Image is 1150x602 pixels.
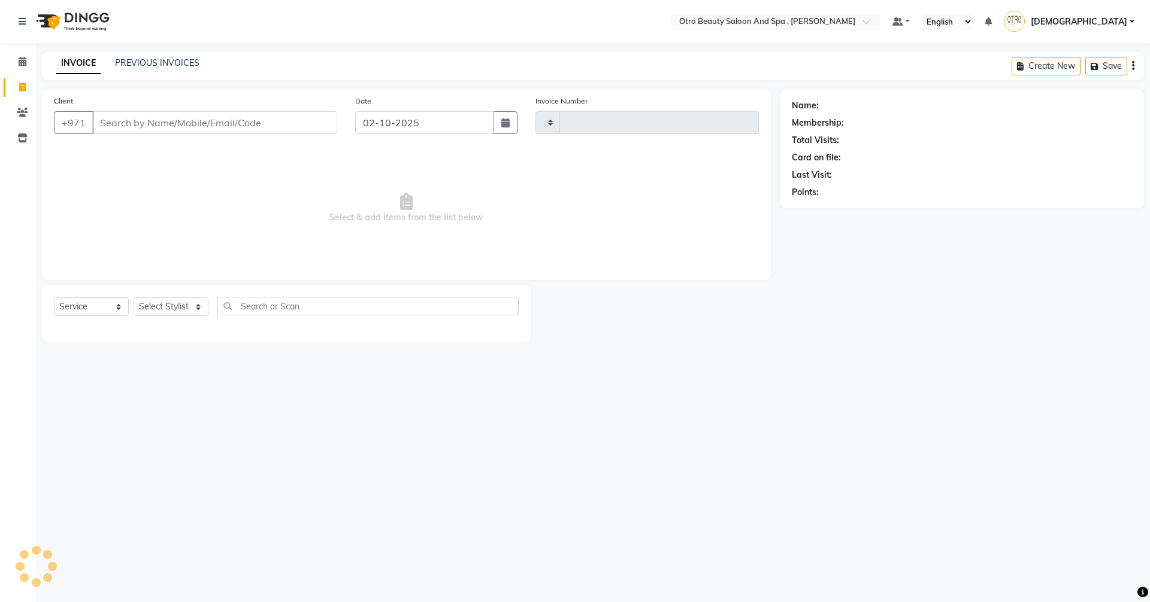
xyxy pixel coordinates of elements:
div: Name: [792,99,819,112]
label: Invoice Number [535,96,588,107]
div: Total Visits: [792,134,839,147]
div: Last Visit: [792,169,832,181]
a: INVOICE [56,53,101,74]
div: Card on file: [792,151,841,164]
input: Search by Name/Mobile/Email/Code [92,111,337,134]
span: Select & add items from the list below [54,148,759,268]
input: Search or Scan [217,297,519,315]
button: +971 [54,111,93,134]
img: logo [31,5,113,38]
div: Points: [792,186,819,199]
img: Sunita [1004,11,1025,32]
a: PREVIOUS INVOICES [115,57,199,68]
button: Save [1085,57,1127,75]
label: Client [54,96,73,107]
button: Create New [1012,57,1081,75]
label: Date [355,96,371,107]
div: Membership: [792,117,844,129]
span: [DEMOGRAPHIC_DATA] [1031,16,1127,28]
